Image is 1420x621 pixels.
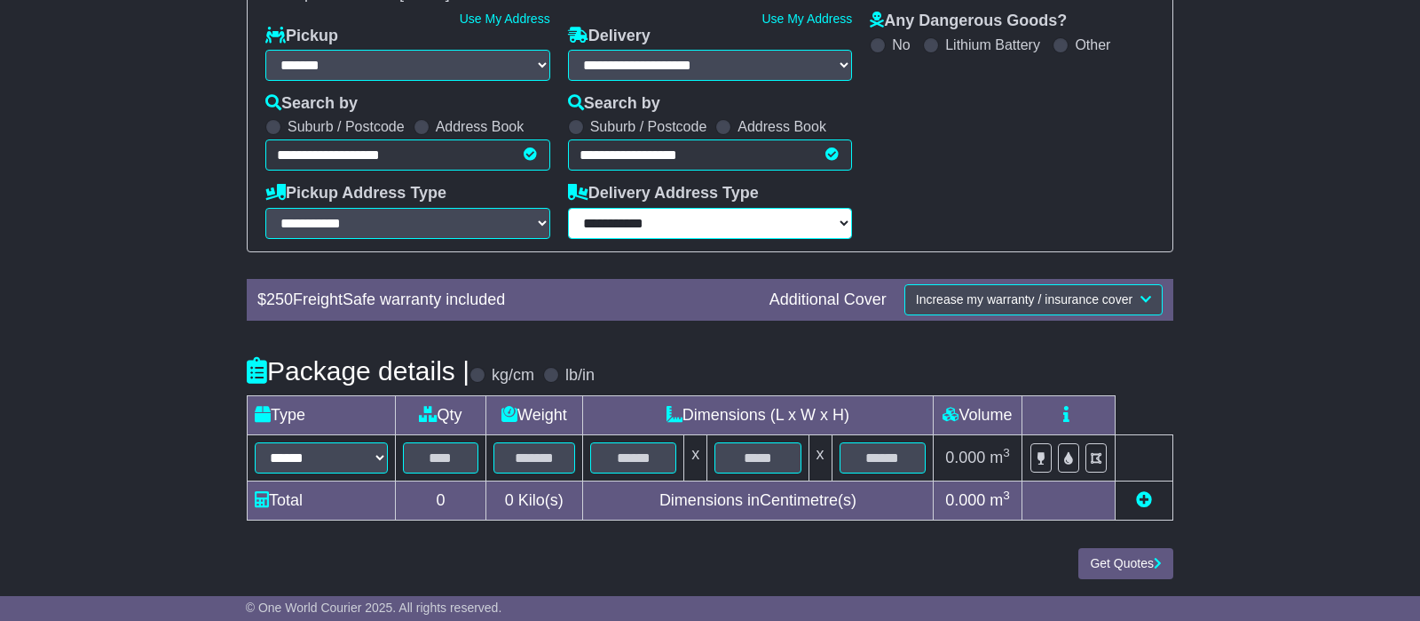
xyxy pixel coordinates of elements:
[565,366,595,386] label: lb/in
[460,12,550,26] a: Use My Address
[396,481,486,520] td: 0
[945,491,985,509] span: 0.000
[684,434,707,481] td: x
[945,449,985,466] span: 0.000
[265,94,358,114] label: Search by
[590,118,707,135] label: Suburb / Postcode
[247,356,469,386] h4: Package details |
[761,291,895,310] div: Additional Cover
[870,12,1067,31] label: Any Dangerous Goods?
[582,481,933,520] td: Dimensions in Centimetre(s)
[916,292,1132,307] span: Increase my warranty / insurance cover
[265,184,446,203] label: Pickup Address Type
[246,601,502,615] span: © One World Courier 2025. All rights reserved.
[582,395,933,434] td: Dimensions (L x W x H)
[933,395,1022,434] td: Volume
[485,395,582,434] td: Weight
[568,94,660,114] label: Search by
[568,27,651,46] label: Delivery
[266,291,293,308] span: 250
[485,481,582,520] td: Kilo(s)
[945,36,1040,53] label: Lithium Battery
[761,12,852,26] a: Use My Address
[990,449,1010,466] span: m
[892,36,910,53] label: No
[396,395,486,434] td: Qty
[904,284,1163,315] button: Increase my warranty / insurance cover
[288,118,405,135] label: Suburb / Postcode
[568,184,759,203] label: Delivery Address Type
[1003,446,1010,459] sup: 3
[1078,548,1173,579] button: Get Quotes
[436,118,525,135] label: Address Book
[1075,36,1110,53] label: Other
[248,395,396,434] td: Type
[809,434,832,481] td: x
[248,481,396,520] td: Total
[492,366,534,386] label: kg/cm
[265,27,338,46] label: Pickup
[248,291,761,310] div: $ FreightSafe warranty included
[1003,489,1010,502] sup: 3
[1136,491,1152,509] a: Add new item
[738,118,826,135] label: Address Book
[505,491,514,509] span: 0
[990,491,1010,509] span: m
